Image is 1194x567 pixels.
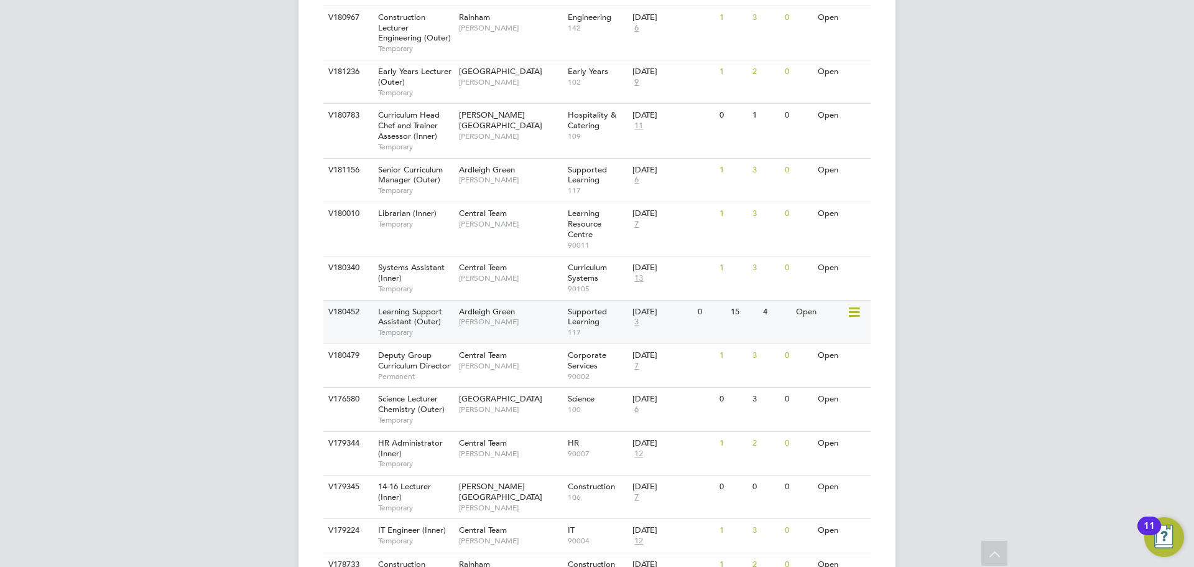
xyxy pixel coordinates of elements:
[632,361,641,372] span: 7
[325,256,369,279] div: V180340
[749,344,782,367] div: 3
[632,175,641,185] span: 6
[716,256,749,279] div: 1
[728,301,760,324] div: 15
[749,432,782,455] div: 2
[459,131,562,141] span: [PERSON_NAME]
[782,104,814,127] div: 0
[568,240,627,250] span: 90011
[782,432,814,455] div: 0
[568,164,607,185] span: Supported Learning
[325,344,369,367] div: V180479
[325,6,369,29] div: V180967
[632,405,641,415] span: 6
[325,104,369,127] div: V180783
[793,301,847,324] div: Open
[378,306,442,327] span: Learning Support Assistant (Outer)
[632,121,645,131] span: 11
[568,438,579,448] span: HR
[749,388,782,411] div: 3
[632,219,641,230] span: 7
[632,77,641,88] span: 9
[632,307,692,317] div: [DATE]
[459,317,562,327] span: [PERSON_NAME]
[459,503,562,513] span: [PERSON_NAME]
[716,6,749,29] div: 1
[378,415,453,425] span: Temporary
[815,519,869,542] div: Open
[716,476,749,499] div: 0
[632,525,713,536] div: [DATE]
[1144,526,1155,542] div: 11
[378,350,450,371] span: Deputy Group Curriculum Director
[716,344,749,367] div: 1
[782,60,814,83] div: 0
[378,44,453,54] span: Temporary
[760,301,792,324] div: 4
[632,209,713,219] div: [DATE]
[568,372,627,382] span: 90002
[716,519,749,542] div: 1
[378,88,453,98] span: Temporary
[782,476,814,499] div: 0
[325,202,369,225] div: V180010
[632,482,713,492] div: [DATE]
[815,6,869,29] div: Open
[378,142,453,152] span: Temporary
[459,449,562,459] span: [PERSON_NAME]
[459,175,562,185] span: [PERSON_NAME]
[378,185,453,195] span: Temporary
[568,77,627,87] span: 102
[749,6,782,29] div: 3
[695,301,727,324] div: 0
[568,481,615,492] span: Construction
[568,525,575,535] span: IT
[815,432,869,455] div: Open
[568,110,616,131] span: Hospitality & Catering
[568,536,627,546] span: 90004
[782,344,814,367] div: 0
[325,301,369,324] div: V180452
[568,449,627,459] span: 90007
[378,219,453,229] span: Temporary
[378,262,445,283] span: Systems Assistant (Inner)
[459,405,562,415] span: [PERSON_NAME]
[459,66,542,77] span: [GEOGRAPHIC_DATA]
[815,344,869,367] div: Open
[459,350,507,360] span: Central Team
[378,284,453,294] span: Temporary
[568,284,627,294] span: 90105
[325,519,369,542] div: V179224
[815,104,869,127] div: Open
[378,536,453,546] span: Temporary
[815,202,869,225] div: Open
[782,256,814,279] div: 0
[459,536,562,546] span: [PERSON_NAME]
[459,110,542,131] span: [PERSON_NAME][GEOGRAPHIC_DATA]
[378,208,437,218] span: Librarian (Inner)
[632,449,645,459] span: 12
[459,164,515,175] span: Ardleigh Green
[459,77,562,87] span: [PERSON_NAME]
[378,66,451,87] span: Early Years Lecturer (Outer)
[568,327,627,337] span: 117
[749,60,782,83] div: 2
[716,104,749,127] div: 0
[749,519,782,542] div: 3
[1144,517,1184,557] button: Open Resource Center, 11 new notifications
[632,394,713,405] div: [DATE]
[378,481,431,502] span: 14-16 Lecturer (Inner)
[632,165,713,176] div: [DATE]
[459,481,542,502] span: [PERSON_NAME][GEOGRAPHIC_DATA]
[568,12,611,22] span: Engineering
[568,393,595,404] span: Science
[749,202,782,225] div: 3
[632,67,713,77] div: [DATE]
[325,60,369,83] div: V181236
[782,159,814,182] div: 0
[782,519,814,542] div: 0
[325,388,369,411] div: V176580
[632,438,713,449] div: [DATE]
[568,23,627,33] span: 142
[716,159,749,182] div: 1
